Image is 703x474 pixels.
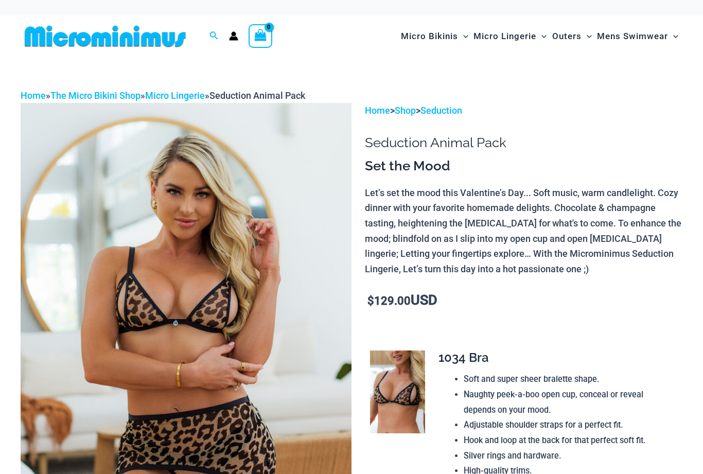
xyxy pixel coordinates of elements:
a: Mens SwimwearMenu ToggleMenu Toggle [594,21,681,52]
span: Menu Toggle [536,23,547,49]
a: Micro BikinisMenu ToggleMenu Toggle [398,21,471,52]
span: Seduction Animal Pack [209,90,305,101]
p: Let’s set the mood this Valentine’s Day... Soft music, warm candlelight. Cozy dinner with your fa... [365,185,682,277]
a: Home [365,105,390,116]
a: OutersMenu ToggleMenu Toggle [550,21,594,52]
h1: Seduction Animal Pack [365,135,682,151]
span: Menu Toggle [458,23,468,49]
p: > > [365,103,682,118]
span: Mens Swimwear [597,23,668,49]
nav: Site Navigation [397,19,682,54]
li: Adjustable shoulder straps for a perfect fit. [464,417,674,433]
bdi: 129.00 [367,294,411,307]
span: Micro Bikinis [401,23,458,49]
a: Home [21,90,46,101]
span: Menu Toggle [582,23,592,49]
a: Seduction [420,105,462,116]
a: Shop [395,105,416,116]
a: Micro LingerieMenu ToggleMenu Toggle [471,21,549,52]
span: 1034 Bra [438,350,489,365]
h3: Set the Mood [365,157,682,175]
li: Soft and super sheer bralette shape. [464,372,674,387]
span: » » » [21,90,305,101]
a: Search icon link [209,30,219,43]
a: The Micro Bikini Shop [50,90,140,101]
span: Outers [552,23,582,49]
span: Menu Toggle [668,23,678,49]
li: Silver rings and hardware. [464,448,674,464]
a: Account icon link [229,31,238,41]
span: $ [367,294,374,307]
span: Micro Lingerie [473,23,536,49]
a: Micro Lingerie [145,90,205,101]
img: Seduction Animal 1034 Bra [370,350,425,433]
li: Naughty peek-a-boo open cup, conceal or reveal depends on your mood. [464,387,674,417]
a: View Shopping Cart, empty [249,24,272,48]
img: MM SHOP LOGO FLAT [21,25,190,48]
li: Hook and loop at the back for that perfect soft fit. [464,433,674,448]
p: USD [365,293,682,309]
